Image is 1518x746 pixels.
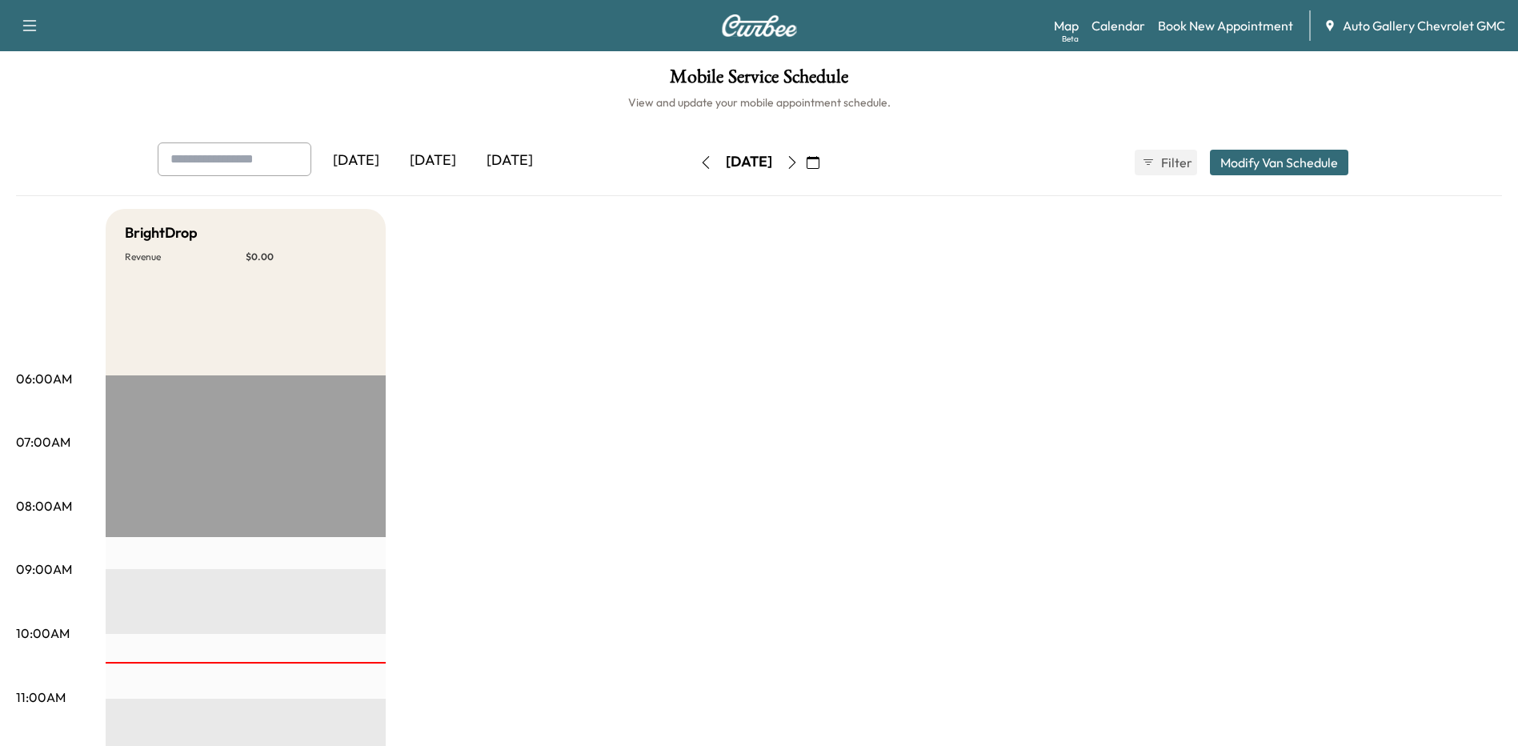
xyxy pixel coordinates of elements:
button: Modify Van Schedule [1210,150,1348,175]
div: [DATE] [318,142,395,179]
p: $ 0.00 [246,251,366,263]
p: 07:00AM [16,432,70,451]
div: [DATE] [395,142,471,179]
p: 11:00AM [16,688,66,707]
div: Beta [1062,33,1079,45]
div: [DATE] [726,152,772,172]
h5: BrightDrop [125,222,198,244]
p: Revenue [125,251,246,263]
a: MapBeta [1054,16,1079,35]
span: Auto Gallery Chevrolet GMC [1343,16,1505,35]
img: Curbee Logo [721,14,798,37]
button: Filter [1135,150,1197,175]
a: Calendar [1091,16,1145,35]
p: 10:00AM [16,624,70,643]
h1: Mobile Service Schedule [16,67,1502,94]
h6: View and update your mobile appointment schedule. [16,94,1502,110]
p: 08:00AM [16,496,72,515]
div: [DATE] [471,142,548,179]
a: Book New Appointment [1158,16,1293,35]
p: 09:00AM [16,559,72,579]
span: Filter [1161,153,1190,172]
p: 06:00AM [16,369,72,388]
